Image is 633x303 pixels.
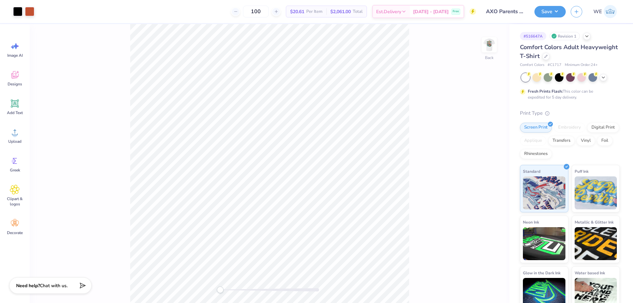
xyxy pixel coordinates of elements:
span: Puff Ink [575,168,588,175]
div: Rhinestones [520,149,552,159]
div: Revision 1 [550,32,580,40]
span: Comfort Colors Adult Heavyweight T-Shirt [520,43,618,60]
strong: Fresh Prints Flash: [528,89,563,94]
div: # 516647A [520,32,546,40]
span: Metallic & Glitter Ink [575,219,614,226]
input: Untitled Design [481,5,529,18]
div: Embroidery [554,123,585,133]
span: Add Text [7,110,23,115]
span: Glow in the Dark Ink [523,269,560,276]
div: Accessibility label [217,287,224,293]
span: WE [593,8,602,15]
div: This color can be expedited for 5 day delivery. [528,88,609,100]
div: Vinyl [577,136,595,146]
div: Applique [520,136,546,146]
img: Neon Ink [523,227,565,260]
span: Decorate [7,230,23,235]
span: Minimum Order: 24 + [565,62,598,68]
span: $2,061.00 [330,8,351,15]
span: Clipart & logos [4,196,26,207]
img: Standard [523,176,565,209]
span: Total [353,8,363,15]
span: Image AI [7,53,23,58]
span: Chat with us. [40,283,68,289]
div: Digital Print [587,123,619,133]
div: Print Type [520,109,620,117]
a: WE [590,5,620,18]
span: Est. Delivery [376,8,401,15]
span: Greek [10,167,20,173]
div: Back [485,55,494,61]
span: Standard [523,168,540,175]
div: Screen Print [520,123,552,133]
strong: Need help? [16,283,40,289]
button: Save [534,6,566,17]
span: Designs [8,81,22,87]
input: – – [243,6,269,17]
img: Metallic & Glitter Ink [575,227,617,260]
img: Puff Ink [575,176,617,209]
div: Transfers [548,136,575,146]
div: Foil [597,136,613,146]
span: Comfort Colors [520,62,544,68]
span: $20.61 [290,8,304,15]
span: Neon Ink [523,219,539,226]
span: Per Item [306,8,322,15]
span: Free [453,9,459,14]
span: Water based Ink [575,269,605,276]
span: [DATE] - [DATE] [413,8,449,15]
span: Upload [8,139,21,144]
img: Werrine Empeynado [604,5,617,18]
img: Back [483,38,496,51]
span: # C1717 [548,62,561,68]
